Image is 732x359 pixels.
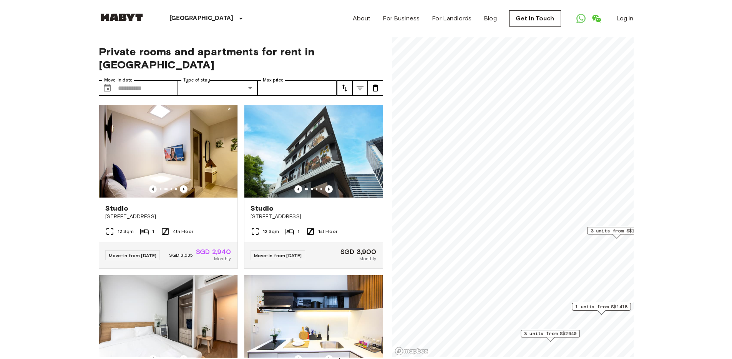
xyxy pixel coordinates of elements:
[169,14,234,23] p: [GEOGRAPHIC_DATA]
[152,228,154,235] span: 1
[99,13,145,21] img: Habyt
[173,228,193,235] span: 4th Floor
[180,185,188,193] button: Previous image
[99,45,383,71] span: Private rooms and apartments for rent in [GEOGRAPHIC_DATA]
[575,303,627,310] span: 1 units from S$1418
[99,105,237,198] img: Marketing picture of unit SG-01-110-033-001
[263,228,279,235] span: 12 Sqm
[294,185,302,193] button: Previous image
[587,227,646,239] div: Map marker
[524,330,576,337] span: 3 units from S$2940
[169,252,193,259] span: SGD 3,535
[99,105,238,269] a: Previous imagePrevious imageStudio[STREET_ADDRESS]12 Sqm14th FloorMove-in from [DATE]SGD 3,535SGD...
[105,213,231,221] span: [STREET_ADDRESS]
[359,255,376,262] span: Monthly
[183,77,210,83] label: Type of stay
[392,36,634,358] canvas: Map
[383,14,420,23] a: For Business
[263,77,284,83] label: Max price
[244,105,383,269] a: Marketing picture of unit SG-01-110-044_001Previous imagePrevious imageStudio[STREET_ADDRESS]12 S...
[297,228,299,235] span: 1
[254,253,302,258] span: Move-in from [DATE]
[616,14,634,23] a: Log in
[100,80,115,96] button: Choose date
[591,227,643,234] span: 3 units from S$1975
[395,347,428,356] a: Mapbox logo
[337,80,352,96] button: tune
[118,228,134,235] span: 12 Sqm
[244,105,383,198] img: Marketing picture of unit SG-01-110-044_001
[105,204,129,213] span: Studio
[318,228,337,235] span: 1st Floor
[484,14,497,23] a: Blog
[352,80,368,96] button: tune
[340,248,376,255] span: SGD 3,900
[251,204,274,213] span: Studio
[251,213,377,221] span: [STREET_ADDRESS]
[109,253,157,258] span: Move-in from [DATE]
[353,14,371,23] a: About
[214,255,231,262] span: Monthly
[509,10,561,27] a: Get in Touch
[572,303,631,315] div: Map marker
[432,14,471,23] a: For Landlords
[325,185,333,193] button: Previous image
[589,11,604,26] a: Open WeChat
[149,185,157,193] button: Previous image
[368,80,383,96] button: tune
[573,11,589,26] a: Open WhatsApp
[196,248,231,255] span: SGD 2,940
[104,77,133,83] label: Move-in date
[521,330,580,342] div: Map marker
